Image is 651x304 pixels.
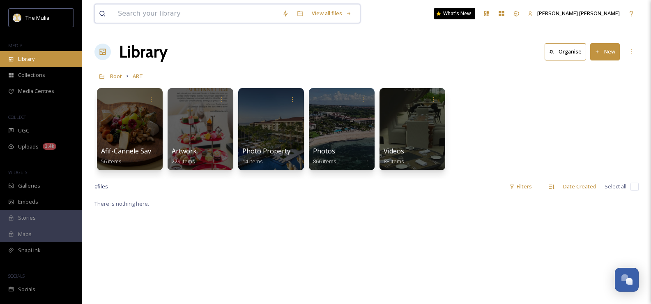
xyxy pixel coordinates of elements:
[18,55,35,63] span: Library
[537,9,620,17] span: [PERSON_NAME] [PERSON_NAME]
[18,87,54,95] span: Media Centres
[18,198,38,206] span: Embeds
[605,183,626,190] span: Select all
[101,146,166,155] span: Afif-Cannele Savoury
[313,146,335,155] span: Photos
[18,71,45,79] span: Collections
[8,273,25,279] span: SOCIALS
[242,146,290,155] span: Photo Property
[13,14,21,22] img: mulia_logo.png
[18,127,29,135] span: UGC
[545,43,590,60] a: Organise
[8,42,23,49] span: MEDIA
[43,143,56,150] div: 1.4k
[94,183,108,190] span: 0 file s
[384,146,404,155] span: Videos
[313,158,336,165] span: 866 items
[18,182,40,190] span: Galleries
[172,146,197,155] span: Artwork
[8,169,27,175] span: WIDGETS
[505,179,536,195] div: Filters
[434,8,475,19] a: What's New
[133,72,143,80] span: ART
[110,71,122,81] a: Root
[524,5,624,21] a: [PERSON_NAME] [PERSON_NAME]
[94,200,149,207] span: There is nothing here.
[101,158,122,165] span: 56 items
[172,158,195,165] span: 229 items
[559,179,600,195] div: Date Created
[384,158,404,165] span: 88 items
[18,230,32,238] span: Maps
[25,14,49,21] span: The Mulia
[114,5,278,23] input: Search your library
[313,147,336,165] a: Photos866 items
[172,147,197,165] a: Artwork229 items
[8,114,26,120] span: COLLECT
[133,71,143,81] a: ART
[308,5,356,21] a: View all files
[18,285,35,293] span: Socials
[590,43,620,60] button: New
[384,147,404,165] a: Videos88 items
[18,143,39,151] span: Uploads
[242,158,263,165] span: 14 items
[110,72,122,80] span: Root
[615,268,639,292] button: Open Chat
[242,147,290,165] a: Photo Property14 items
[545,43,586,60] button: Organise
[18,246,41,254] span: SnapLink
[101,147,166,165] a: Afif-Cannele Savoury56 items
[18,214,36,222] span: Stories
[119,39,168,64] a: Library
